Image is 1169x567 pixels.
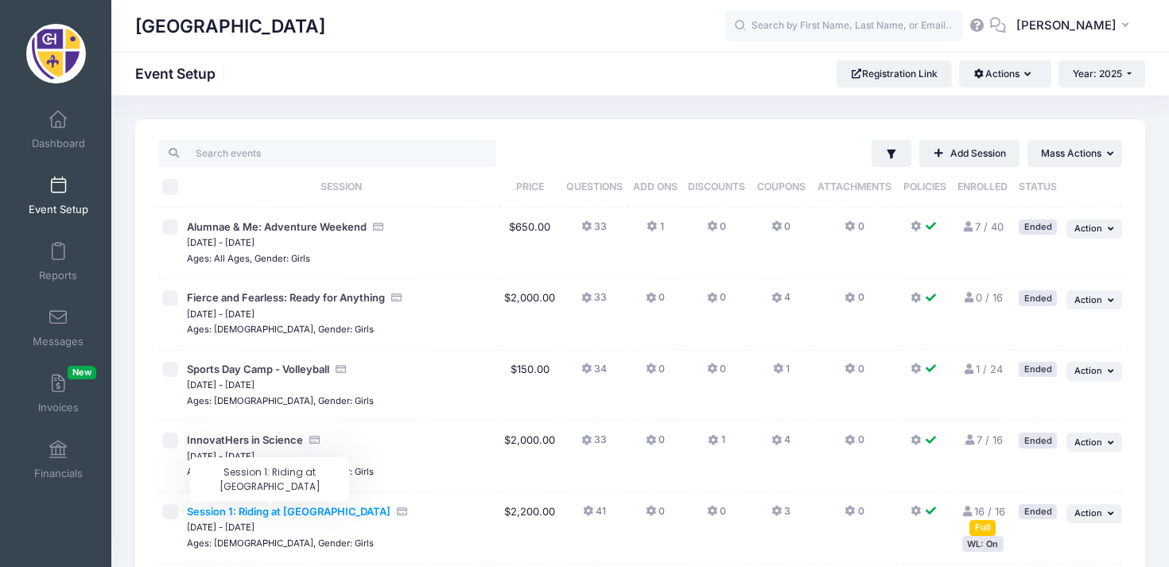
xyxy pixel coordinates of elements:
button: 33 [581,290,607,313]
button: 4 [771,290,790,313]
small: Ages: [DEMOGRAPHIC_DATA], Gender: Girls [187,466,374,477]
i: Accepting Credit Card Payments [335,364,348,375]
button: 0 [707,362,726,385]
span: Attachments [818,181,891,192]
span: Reports [39,269,77,282]
button: 33 [581,219,607,243]
td: $2,200.00 [499,492,561,565]
span: Session 1: Riding at [GEOGRAPHIC_DATA] [187,505,390,518]
button: 0 [707,290,726,313]
th: Enrolled [952,167,1014,208]
span: Mass Actions [1041,147,1101,159]
button: 4 [771,433,790,456]
td: $650.00 [499,208,561,279]
th: Price [499,167,561,208]
button: 1 [773,362,790,385]
span: Year: 2025 [1073,68,1122,80]
span: Sports Day Camp - Volleyball [187,363,329,375]
button: [PERSON_NAME] [1006,8,1145,45]
button: 0 [771,219,790,243]
a: 7 / 40 [962,220,1004,233]
span: Add Ons [633,181,678,192]
a: Event Setup [21,168,96,223]
div: Ended [1019,290,1057,305]
input: Search events [158,140,496,167]
div: Session 1: Riding at [GEOGRAPHIC_DATA] [190,457,349,502]
span: Fierce and Fearless: Ready for Anything [187,291,385,304]
span: Messages [33,335,83,348]
button: 0 [646,433,665,456]
button: Action [1066,362,1122,381]
a: 0 / 16 [963,291,1003,304]
th: Attachments [811,167,898,208]
a: Financials [21,432,96,487]
a: Messages [21,300,96,355]
button: Action [1066,219,1122,239]
button: 0 [845,290,864,313]
a: 7 / 16 [963,433,1002,446]
button: 0 [845,433,864,456]
button: 0 [707,504,726,527]
div: Ended [1019,219,1057,235]
div: Ended [1019,504,1057,519]
small: [DATE] - [DATE] [187,379,254,390]
button: 0 [646,362,665,385]
span: InnovatHers in Science [187,433,303,446]
small: [DATE] - [DATE] [187,451,254,462]
button: Actions [959,60,1051,87]
a: InvoicesNew [21,366,96,421]
span: Invoices [38,401,79,414]
a: 1 / 24 [963,363,1003,375]
img: Chatham Hall [26,24,86,83]
div: Full [969,520,996,535]
span: [PERSON_NAME] [1016,17,1117,34]
span: Coupons [757,181,806,192]
small: Ages: All Ages, Gender: Girls [187,253,310,264]
button: 33 [581,433,607,456]
div: WL: On [962,536,1004,551]
h1: Event Setup [135,65,229,82]
th: Session [183,167,499,208]
button: Mass Actions [1027,140,1122,167]
small: [DATE] - [DATE] [187,522,254,533]
button: Action [1066,433,1122,452]
i: Accepting Credit Card Payments [396,507,409,517]
div: Ended [1019,362,1057,377]
td: $2,000.00 [499,278,561,350]
button: 1 [647,219,663,243]
button: 0 [845,362,864,385]
span: Policies [903,181,946,192]
a: Registration Link [837,60,952,87]
th: Add Ons [628,167,682,208]
th: Coupons [751,167,812,208]
button: 0 [845,219,864,243]
small: Ages: [DEMOGRAPHIC_DATA], Gender: Girls [187,538,374,549]
small: Ages: [DEMOGRAPHIC_DATA], Gender: Girls [187,324,374,335]
small: [DATE] - [DATE] [187,237,254,248]
button: Action [1066,504,1122,523]
button: 0 [845,504,864,527]
span: Dashboard [32,137,85,150]
button: 34 [581,362,607,385]
th: Discounts [682,167,751,208]
a: Add Session [919,140,1019,167]
span: Questions [566,181,623,192]
td: $150.00 [499,350,561,421]
div: Ended [1019,433,1057,448]
span: Action [1074,223,1102,234]
button: 0 [646,290,665,313]
span: Action [1074,437,1102,448]
small: Ages: [DEMOGRAPHIC_DATA], Gender: Girls [187,395,374,406]
span: Financials [34,467,83,480]
th: Policies [898,167,952,208]
span: New [68,366,96,379]
th: Questions [560,167,628,208]
a: 16 / 16 Full [961,505,1004,534]
i: Accepting Credit Card Payments [390,293,403,303]
span: Action [1074,507,1102,518]
button: Year: 2025 [1058,60,1145,87]
i: Accepting Credit Card Payments [309,435,321,445]
h1: [GEOGRAPHIC_DATA] [135,8,325,45]
td: $2,000.00 [499,421,561,492]
a: Reports [21,234,96,289]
